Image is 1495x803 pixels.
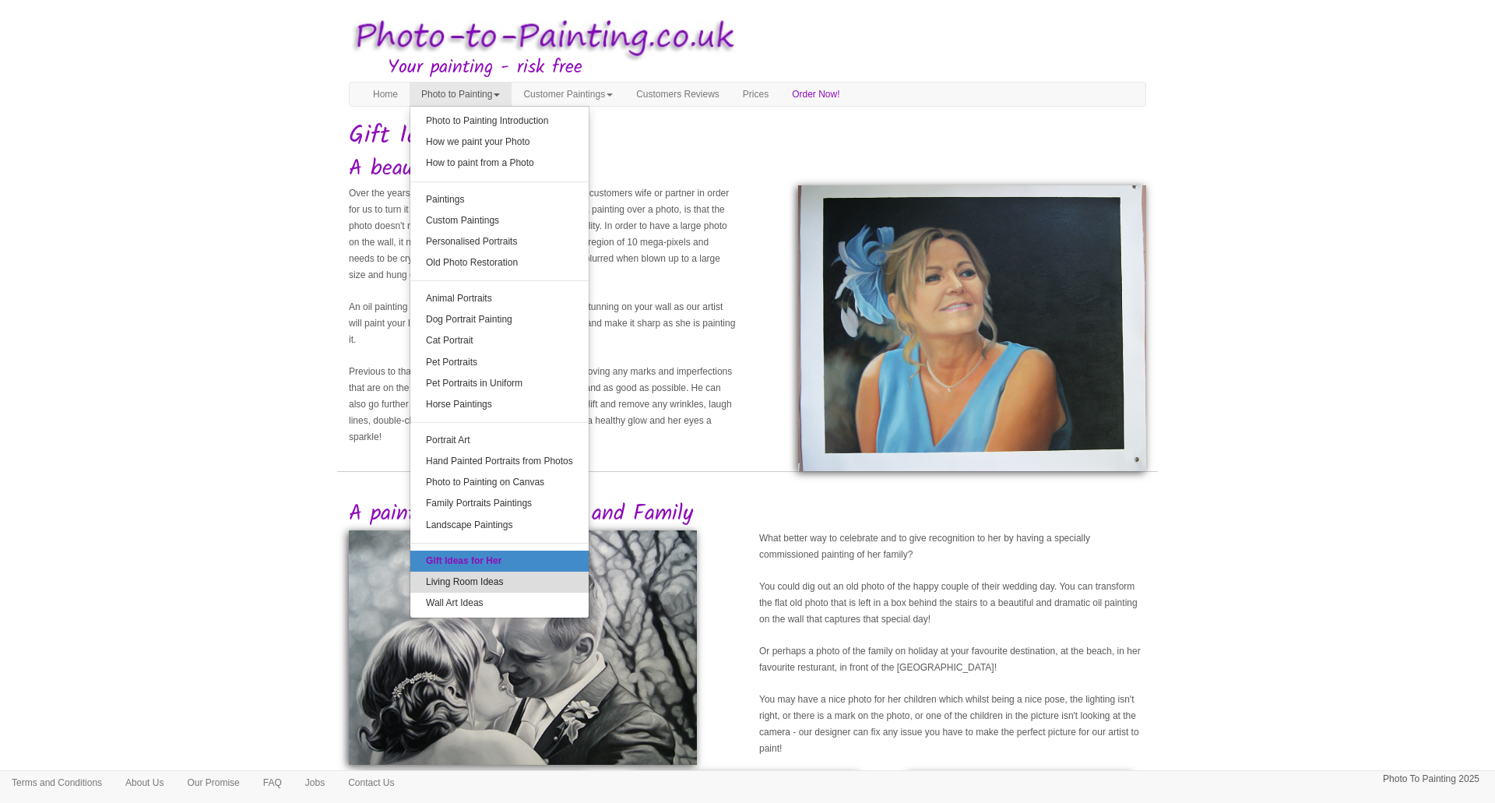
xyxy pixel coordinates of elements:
h1: Gift Ideas for Her [349,122,1146,150]
h2: A painting of her Friends and Family [349,502,1158,527]
a: Animal Portraits [410,288,589,309]
a: Contact Us [336,771,406,794]
a: Horse Paintings [410,394,589,415]
img: Oil Painting of a Wife [798,185,1146,471]
a: FAQ [252,771,294,794]
p: What better way to celebrate and to give recognition to her by having a specially commissioned pa... [759,530,1146,563]
a: Landscape Paintings [410,515,589,536]
a: Pet Portraits in Uniform [410,373,589,394]
a: Photo to Painting [410,83,512,106]
a: Order Now! [780,83,851,106]
a: Photo to Painting Introduction [410,111,589,132]
p: Photo To Painting 2025 [1383,771,1479,787]
p: You could dig out an old photo of the happy couple of their wedding day. You can transform the fl... [759,579,1146,628]
img: Photo to Painting [341,8,740,68]
p: You may have a nice photo for her children which whilst being a nice pose, the lighting isn't rig... [759,692,1146,757]
a: Paintings [410,189,589,210]
a: Pet Portraits [410,352,589,373]
a: Prices [731,83,780,106]
p: Or perhaps a photo of the family on holiday at your favourite destination, at the beach, in her f... [759,643,1146,676]
a: Photo to Painting on Canvas [410,472,589,493]
a: Living Room Ideas [410,572,589,593]
a: Gift Ideas for Her [410,551,589,572]
a: Portrait Art [410,430,589,451]
a: Custom Paintings [410,210,589,231]
a: How we paint your Photo [410,132,589,153]
a: About Us [114,771,175,794]
a: Old Photo Restoration [410,252,589,273]
a: Customers Reviews [624,83,731,106]
p: An oil painting will obviously not be blurred, and will look stunning on your wall as our artist ... [349,299,736,348]
a: Family Portraits Paintings [410,493,589,514]
a: Customer Paintings [512,83,624,106]
a: How to paint from a Photo [410,153,589,174]
a: Jobs [294,771,336,794]
a: Home [361,83,410,106]
a: Hand Painted Portraits from Photos [410,451,589,472]
a: Our Promise [175,771,251,794]
a: Wall Art Ideas [410,593,589,614]
a: Cat Portrait [410,330,589,351]
p: Previous to that, our designer will enhance the photo, removing any marks and imperfections that ... [349,364,736,446]
a: Personalised Portraits [410,231,589,252]
h2: A beautiful Portrait [349,157,1158,181]
img: Oil Painting of The Bride and Groom [349,530,697,765]
p: Over the years we have had countless photos sent in of a customers wife or partner in order for u... [349,185,736,284]
a: Dog Portrait Painting [410,309,589,330]
h3: Your painting - risk free [388,58,1146,78]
